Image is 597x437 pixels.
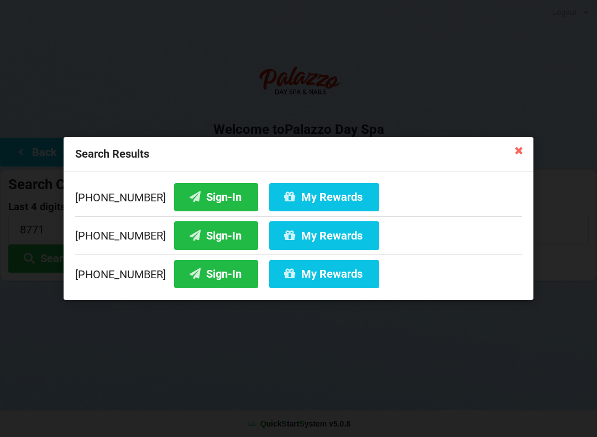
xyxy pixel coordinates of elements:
[64,137,533,171] div: Search Results
[174,183,258,211] button: Sign-In
[174,260,258,288] button: Sign-In
[75,183,522,216] div: [PHONE_NUMBER]
[75,216,522,255] div: [PHONE_NUMBER]
[75,254,522,288] div: [PHONE_NUMBER]
[269,183,379,211] button: My Rewards
[269,260,379,288] button: My Rewards
[269,221,379,249] button: My Rewards
[174,221,258,249] button: Sign-In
